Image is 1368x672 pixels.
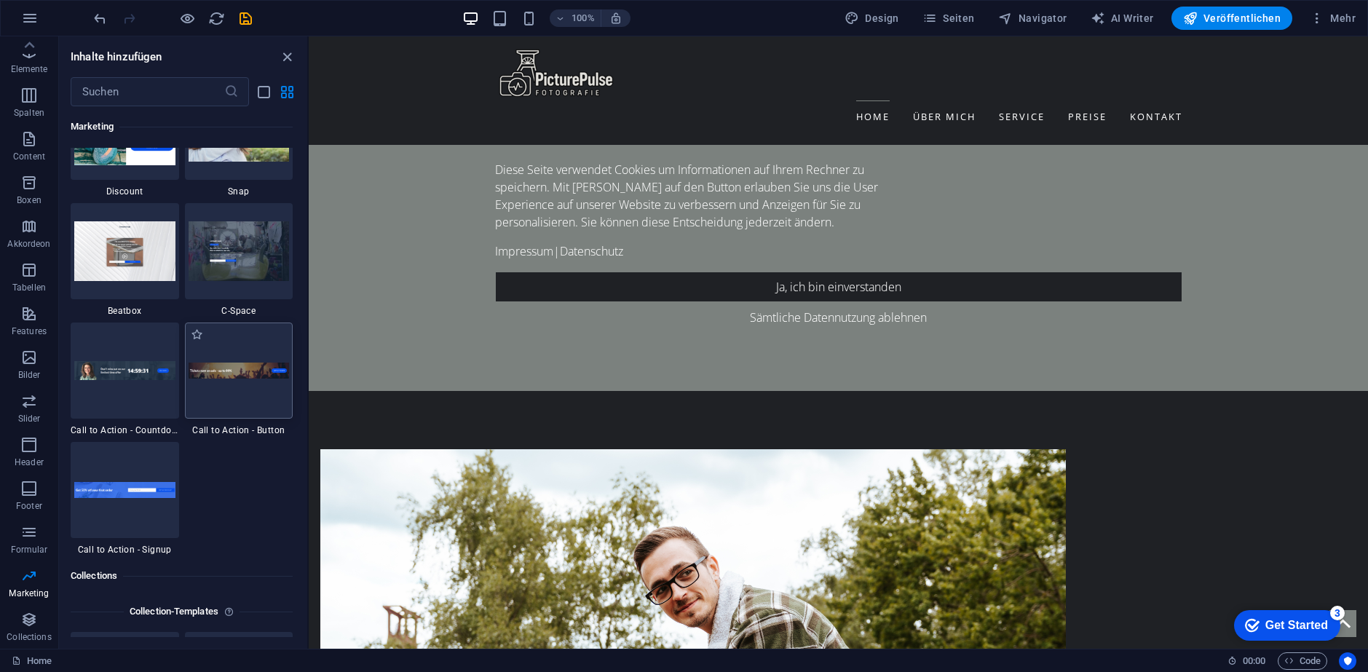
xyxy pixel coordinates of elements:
[92,10,108,27] i: Rückgängig: Elemente löschen (Strg+Z)
[91,9,108,27] button: undo
[278,48,296,66] button: close panel
[71,305,179,317] span: Beatbox
[15,456,44,468] p: Header
[71,567,293,585] h6: Collections
[12,652,52,670] a: Klick, um Auswahl aufzuheben. Doppelklick öffnet Seitenverwaltung
[18,413,41,424] p: Slider
[74,482,175,498] img: Bildschirmfotoam2019-06-19um12.08.31.png
[14,107,44,119] p: Spalten
[185,186,293,197] span: Snap
[71,323,179,436] div: Call to Action - Countdown
[7,631,51,643] p: Collections
[7,238,50,250] p: Akkordeon
[207,9,225,27] button: reload
[16,500,42,512] p: Footer
[71,48,162,66] h6: Inhalte hinzufügen
[185,305,293,317] span: C-Space
[191,328,203,341] span: Zu Favoriten hinzufügen
[74,221,175,280] img: Screenshot_2019-06-19SitejetTemplate-BlankRedesign-Berlin.png
[185,424,293,436] span: Call to Action - Button
[1304,7,1361,30] button: Mehr
[11,63,48,75] p: Elemente
[9,588,49,599] p: Marketing
[1339,652,1356,670] button: Usercentrics
[71,203,179,317] div: Beatbox
[1253,655,1255,666] span: :
[71,186,179,197] span: Discount
[917,7,981,30] button: Seiten
[74,361,175,380] img: Bildschirmfotoam2019-06-19um12.08.42.png
[124,603,224,620] h6: Collection-Templates
[71,544,179,556] span: Call to Action - Signup
[12,325,47,337] p: Features
[1085,7,1160,30] button: AI Writer
[178,9,196,27] button: Klicke hier, um den Vorschau-Modus zu verlassen
[13,151,45,162] p: Content
[839,7,905,30] button: Design
[12,7,118,38] div: Get Started 3 items remaining, 40% complete
[572,9,595,27] h6: 100%
[609,12,622,25] i: Bei Größenänderung Zoomstufe automatisch an das gewählte Gerät anpassen.
[550,9,601,27] button: 100%
[224,603,240,620] i: Jedes Template - außer das Collection-Listing - umfasst ein vorgefertigtes Design und eine Collec...
[1278,652,1327,670] button: Code
[18,369,41,381] p: Bilder
[1310,11,1356,25] span: Mehr
[208,10,225,27] i: Seite neu laden
[1227,652,1266,670] h6: Session-Zeit
[12,282,46,293] p: Tabellen
[839,7,905,30] div: Design (Strg+Alt+Y)
[71,118,293,135] h6: Marketing
[1183,11,1281,25] span: Veröffentlichen
[237,10,254,27] i: Save (Ctrl+S)
[845,11,899,25] span: Design
[998,11,1067,25] span: Navigator
[237,9,254,27] button: save
[255,83,272,100] button: list-view
[11,544,48,556] p: Formular
[108,3,122,17] div: 3
[43,16,106,29] div: Get Started
[1171,7,1292,30] button: Veröffentlichen
[1243,652,1265,670] span: 00 00
[1091,11,1154,25] span: AI Writer
[185,203,293,317] div: C-Space
[71,442,179,556] div: Call to Action - Signup
[71,77,224,106] input: Suchen
[185,323,293,436] div: Call to Action - Button
[71,424,179,436] span: Call to Action - Countdown
[17,194,41,206] p: Boxen
[992,7,1073,30] button: Navigator
[189,221,290,280] img: Screenshot_2019-06-19SitejetTemplate-BlankRedesign-Berlin.jpg
[1284,652,1321,670] span: Code
[278,83,296,100] button: grid-view
[189,363,290,379] img: Bildschirmfotoam2019-06-19um12.08.35.png
[922,11,975,25] span: Seiten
